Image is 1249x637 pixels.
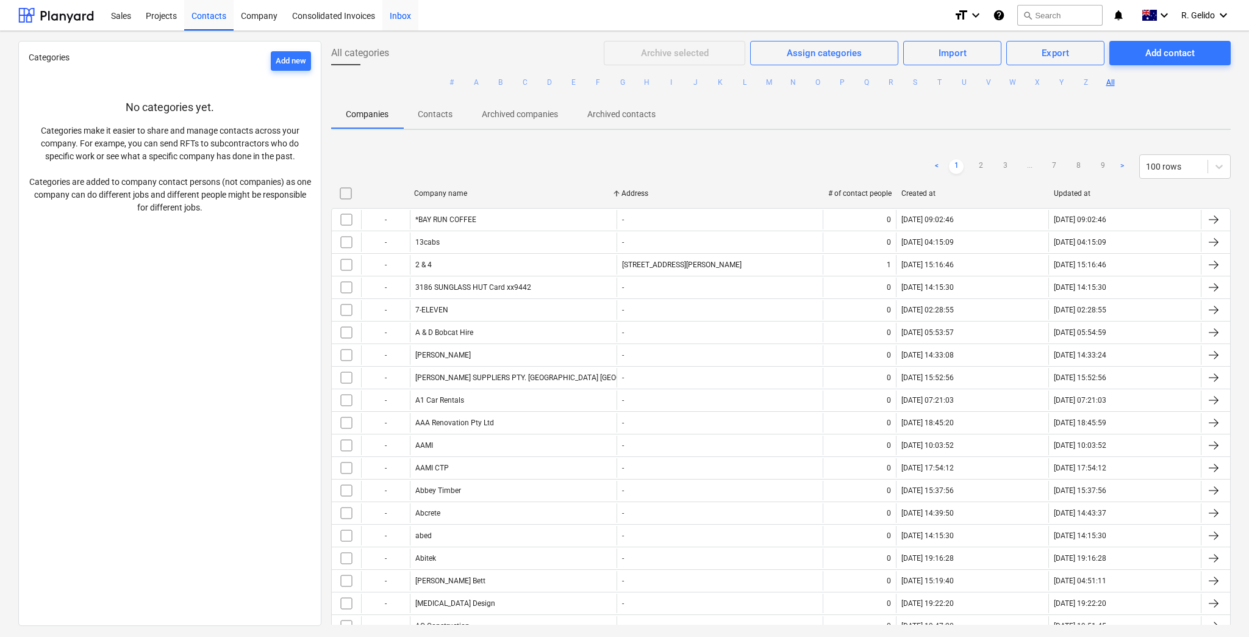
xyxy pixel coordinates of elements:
button: Assign categories [750,41,898,65]
div: [DATE] 09:02:46 [1054,215,1106,224]
div: 0 [887,238,891,247]
div: [DATE] 19:51:45 [1054,622,1106,630]
div: - [622,441,624,450]
div: Updated at [1054,189,1197,198]
p: Companies [346,108,388,121]
div: 0 [887,509,891,517]
div: - [622,238,624,247]
div: - [361,300,410,320]
a: Previous page [929,159,944,174]
div: Company name [414,189,612,198]
div: [MEDICAL_DATA] Design [415,599,495,608]
button: # [445,75,459,90]
div: 0 [887,599,891,608]
div: - [622,396,624,405]
div: 0 [887,486,891,495]
div: - [622,464,624,472]
div: [DATE] 10:03:52 [901,441,954,450]
div: 0 [887,419,891,427]
div: - [361,436,410,455]
div: - [622,419,624,427]
div: - [361,458,410,478]
div: [DATE] 19:47:20 [901,622,954,630]
div: [DATE] 09:02:46 [901,215,954,224]
div: # of contact people [828,189,892,198]
div: Add new [276,54,306,68]
span: All categories [331,46,389,60]
div: - [361,413,410,433]
div: 0 [887,328,891,337]
button: S [908,75,923,90]
div: [DATE] 15:37:56 [901,486,954,495]
button: K [713,75,728,90]
div: - [361,210,410,229]
p: Contacts [418,108,453,121]
i: Knowledge base [993,8,1005,23]
div: Add contact [1145,45,1195,61]
button: W [1006,75,1020,90]
div: - [622,577,624,585]
div: Abitek [415,554,436,563]
div: 0 [887,396,891,405]
div: [DATE] 15:16:46 [1054,261,1106,269]
div: [DATE] 04:15:09 [1054,238,1106,247]
div: 0 [887,622,891,630]
a: Page 1 is your current page [949,159,964,174]
a: ... [1022,159,1037,174]
div: [DATE] 17:54:12 [901,464,954,472]
div: [DATE] 15:52:56 [1054,373,1106,382]
i: notifications [1112,8,1125,23]
div: Chat Widget [1188,578,1249,637]
div: [DATE] 18:45:59 [1054,419,1106,427]
button: L [737,75,752,90]
div: [DATE] 14:15:30 [1054,531,1106,540]
div: 0 [887,283,891,292]
div: - [361,255,410,275]
div: - [361,526,410,545]
div: 2 & 4 [415,261,432,269]
div: - [622,599,624,608]
i: keyboard_arrow_down [1216,8,1231,23]
div: 0 [887,577,891,585]
div: abed [415,531,432,540]
div: [DATE] 05:53:57 [901,328,954,337]
div: 0 [887,464,891,472]
button: M [762,75,776,90]
div: 0 [887,441,891,450]
a: Page 3 [998,159,1012,174]
div: 3186 SUNGLASS HUT Card xx9442 [415,283,531,292]
button: X [1030,75,1045,90]
div: [DATE] 15:16:46 [901,261,954,269]
div: - [361,323,410,342]
div: [DATE] 07:21:03 [901,396,954,405]
div: [DATE] 07:21:03 [1054,396,1106,405]
a: Page 9 [1095,159,1110,174]
div: [DATE] 14:15:30 [901,531,954,540]
div: [DATE] 14:33:08 [901,351,954,359]
div: [DATE] 19:16:28 [901,554,954,563]
div: [DATE] 15:19:40 [901,577,954,585]
div: 13cabs [415,238,440,247]
div: 0 [887,373,891,382]
div: - [361,368,410,387]
div: 1 [887,261,891,269]
p: Archived companies [482,108,558,121]
div: [DATE] 19:16:28 [1054,554,1106,563]
button: V [981,75,996,90]
div: - [361,616,410,636]
div: - [361,390,410,410]
div: AC Construction [415,622,470,630]
p: No categories yet. [29,100,311,115]
span: search [1023,10,1032,20]
div: Abbey Timber [415,486,461,495]
button: F [591,75,606,90]
div: Export [1042,45,1070,61]
div: - [622,351,624,359]
div: [DATE] 14:43:37 [1054,509,1106,517]
span: R. Gelido [1181,10,1215,20]
div: - [361,345,410,365]
div: [DATE] 14:39:50 [901,509,954,517]
div: A1 Car Rentals [415,396,464,405]
button: Search [1017,5,1103,26]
